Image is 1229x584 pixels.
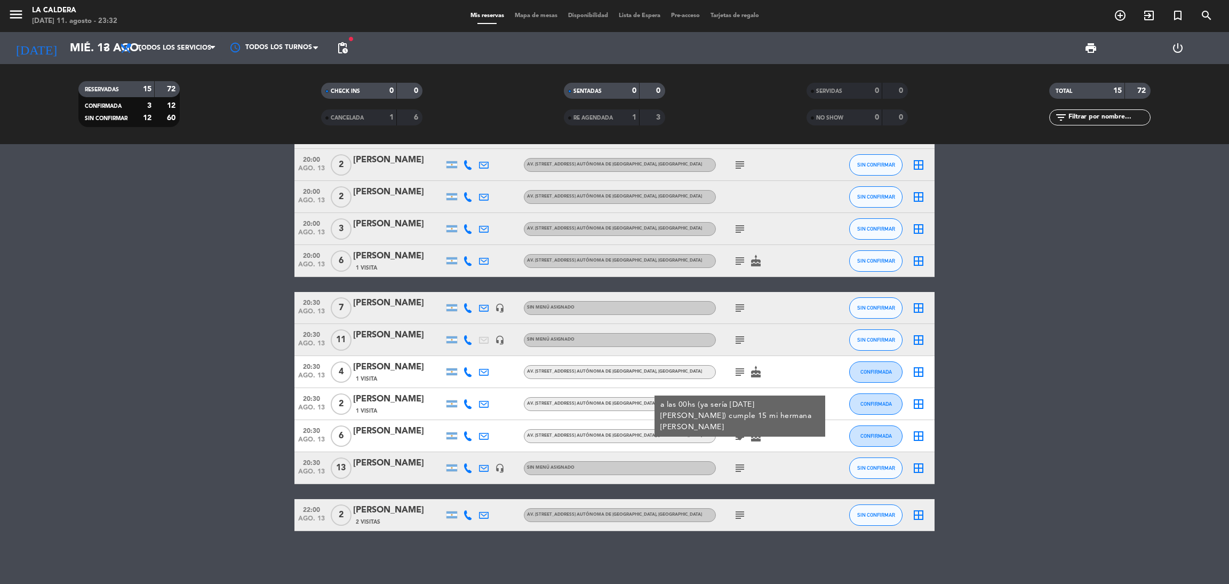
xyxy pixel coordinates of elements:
[331,425,352,447] span: 6
[298,217,325,229] span: 20:00
[849,186,903,208] button: SIN CONFIRMAR
[298,468,325,480] span: ago. 13
[656,114,663,121] strong: 3
[849,504,903,526] button: SIN CONFIRMAR
[495,335,505,345] i: headset_mic
[849,329,903,351] button: SIN CONFIRMAR
[298,372,325,384] span: ago. 13
[298,503,325,515] span: 22:00
[733,223,746,235] i: subject
[912,430,925,443] i: border_all
[353,424,444,438] div: [PERSON_NAME]
[353,217,444,231] div: [PERSON_NAME]
[849,218,903,240] button: SIN CONFIRMAR
[1113,87,1122,94] strong: 15
[298,308,325,320] span: ago. 13
[495,303,505,313] i: headset_mic
[336,42,349,54] span: pending_actions
[414,87,420,94] strong: 0
[1067,112,1150,123] input: Filtrar por nombre...
[331,218,352,240] span: 3
[298,229,325,241] span: ago. 13
[298,436,325,448] span: ago. 13
[298,185,325,197] span: 20:00
[666,13,705,19] span: Pre-acceso
[912,366,925,378] i: border_all
[331,89,360,94] span: CHECK INS
[912,223,925,235] i: border_all
[875,114,879,121] strong: 0
[749,366,762,378] i: cake
[849,361,903,383] button: CONFIRMADA
[298,340,325,352] span: ago. 13
[860,369,892,375] span: CONFIRMADA
[912,462,925,475] i: border_all
[353,456,444,470] div: [PERSON_NAME]
[353,503,444,517] div: [PERSON_NAME]
[749,255,762,267] i: cake
[167,85,178,93] strong: 72
[353,249,444,263] div: [PERSON_NAME]
[32,5,117,16] div: La Caldera
[632,87,636,94] strong: 0
[353,185,444,199] div: [PERSON_NAME]
[8,36,65,60] i: [DATE]
[857,194,895,200] span: SIN CONFIRMAR
[912,255,925,267] i: border_all
[733,159,746,171] i: subject
[298,261,325,273] span: ago. 13
[849,297,903,319] button: SIN CONFIRMAR
[527,433,702,438] span: Av. [STREET_ADDRESS] Autónoma de [GEOGRAPHIC_DATA], [GEOGRAPHIC_DATA]
[816,89,842,94] span: SERVIDAS
[331,393,352,415] span: 2
[527,401,702,406] span: Av. [STREET_ADDRESS] Autónoma de [GEOGRAPHIC_DATA], [GEOGRAPHIC_DATA]
[816,115,843,121] span: NO SHOW
[1055,111,1067,124] i: filter_list
[849,250,903,272] button: SIN CONFIRMAR
[331,186,352,208] span: 2
[85,104,122,109] span: CONFIRMADA
[733,462,746,475] i: subject
[353,328,444,342] div: [PERSON_NAME]
[912,509,925,522] i: border_all
[875,87,879,94] strong: 0
[8,6,24,26] button: menu
[860,401,892,407] span: CONFIRMADA
[573,115,613,121] span: RE AGENDADA
[143,85,151,93] strong: 15
[143,114,151,122] strong: 12
[331,329,352,351] span: 11
[563,13,613,19] span: Disponibilidad
[1143,9,1155,22] i: exit_to_app
[147,102,151,109] strong: 3
[527,226,702,231] span: Av. [STREET_ADDRESS] Autónoma de [GEOGRAPHIC_DATA], [GEOGRAPHIC_DATA]
[331,457,352,479] span: 13
[527,337,574,342] span: Sin menú asignado
[389,114,394,121] strong: 1
[8,6,24,22] i: menu
[495,463,505,473] i: headset_mic
[331,297,352,319] span: 7
[705,13,764,19] span: Tarjetas de regalo
[298,404,325,416] span: ago. 13
[527,258,702,263] span: Av. [STREET_ADDRESS] Autónoma de [GEOGRAPHIC_DATA], [GEOGRAPHIC_DATA]
[660,399,820,433] div: a las 00hs (ya sería [DATE][PERSON_NAME]) cumple 15 mi hermana [PERSON_NAME]
[527,194,702,199] span: Av. [STREET_ADDRESS] Autónoma de [GEOGRAPHIC_DATA], [GEOGRAPHIC_DATA]
[298,249,325,261] span: 20:00
[733,509,746,522] i: subject
[632,114,636,121] strong: 1
[912,191,925,203] i: border_all
[353,296,444,310] div: [PERSON_NAME]
[857,226,895,232] span: SIN CONFIRMAR
[85,116,127,121] span: SIN CONFIRMAR
[85,87,119,92] span: RESERVADAS
[331,154,352,176] span: 2
[356,518,380,526] span: 2 Visitas
[912,398,925,411] i: border_all
[298,360,325,372] span: 20:30
[298,153,325,165] span: 20:00
[298,392,325,404] span: 20:30
[733,334,746,346] i: subject
[849,393,903,415] button: CONFIRMADA
[509,13,563,19] span: Mapa de mesas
